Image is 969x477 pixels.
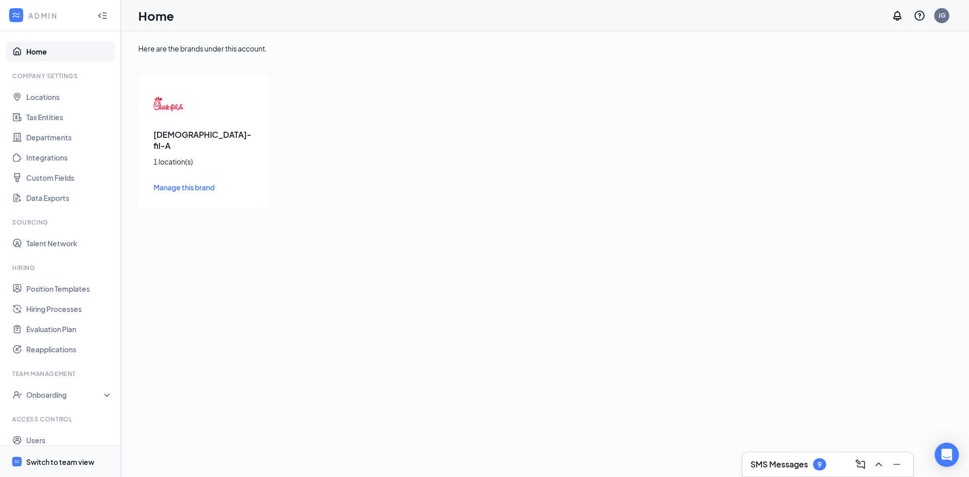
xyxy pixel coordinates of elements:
a: Locations [26,87,113,107]
a: Talent Network [26,233,113,253]
svg: UserCheck [12,390,22,400]
h1: Home [138,7,174,24]
div: JG [938,11,946,20]
a: Departments [26,127,113,147]
svg: ComposeMessage [854,458,867,470]
a: Evaluation Plan [26,319,113,339]
a: Manage this brand [153,182,254,193]
a: Home [26,41,113,62]
div: Hiring [12,263,111,272]
h3: SMS Messages [750,459,808,470]
svg: WorkstreamLogo [11,10,21,20]
button: ChevronUp [871,456,887,472]
div: Company Settings [12,72,111,80]
div: Team Management [12,369,111,378]
div: 9 [818,460,822,469]
a: Tax Entities [26,107,113,127]
div: Here are the brands under this account. [138,43,952,54]
a: Position Templates [26,279,113,299]
div: ADMIN [28,11,88,21]
svg: Notifications [891,10,903,22]
div: Switch to team view [26,457,94,467]
div: Sourcing [12,218,111,227]
svg: WorkstreamLogo [14,458,20,465]
div: Onboarding [26,390,104,400]
button: Minimize [889,456,905,472]
div: Access control [12,415,111,423]
div: Open Intercom Messenger [935,443,959,467]
svg: Collapse [97,11,107,21]
svg: Minimize [891,458,903,470]
a: Custom Fields [26,168,113,188]
h3: [DEMOGRAPHIC_DATA]-fil-A [153,129,254,151]
a: Data Exports [26,188,113,208]
a: Integrations [26,147,113,168]
svg: QuestionInfo [913,10,926,22]
a: Hiring Processes [26,299,113,319]
button: ComposeMessage [852,456,869,472]
img: Chick-fil-A logo [153,89,184,119]
a: Users [26,430,113,450]
div: 1 location(s) [153,156,254,167]
span: Manage this brand [153,183,214,192]
svg: ChevronUp [873,458,885,470]
a: Reapplications [26,339,113,359]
